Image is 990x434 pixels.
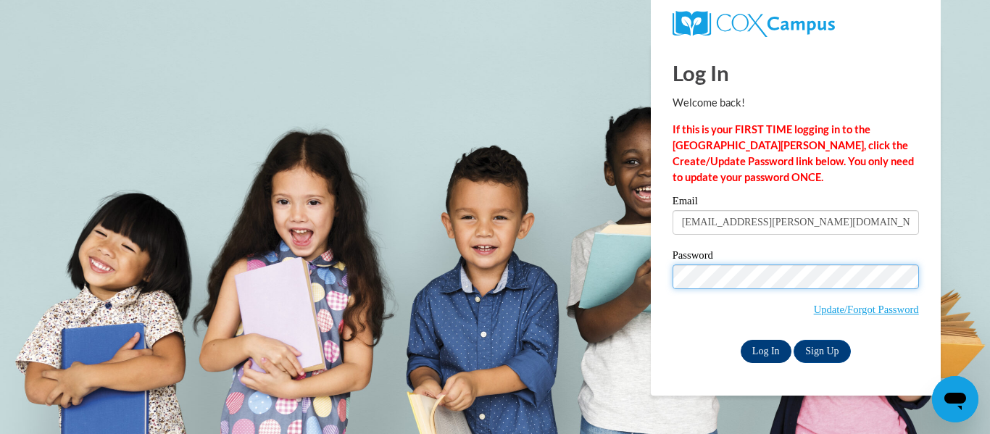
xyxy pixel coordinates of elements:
a: COX Campus [673,11,919,37]
a: Sign Up [794,340,850,363]
label: Email [673,196,919,210]
label: Password [673,250,919,264]
h1: Log In [673,58,919,88]
a: Update/Forgot Password [814,304,919,315]
input: Log In [741,340,791,363]
img: COX Campus [673,11,835,37]
p: Welcome back! [673,95,919,111]
iframe: Button to launch messaging window [932,376,978,422]
strong: If this is your FIRST TIME logging in to the [GEOGRAPHIC_DATA][PERSON_NAME], click the Create/Upd... [673,123,914,183]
